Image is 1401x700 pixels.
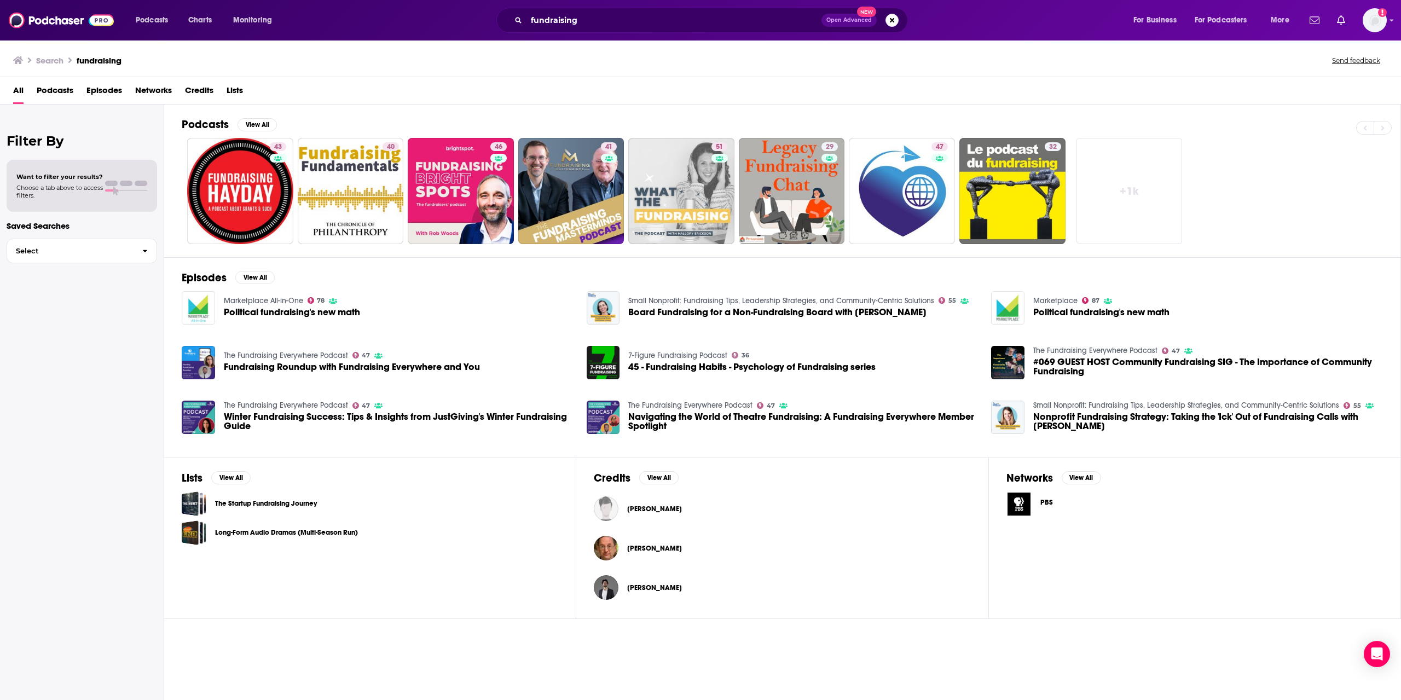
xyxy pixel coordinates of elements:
[594,496,618,521] a: Jennifer Yarbrough
[587,401,620,434] img: Navigating the World of Theatre Fundraising: A Fundraising Everywhere Member Spotlight
[594,491,970,527] button: Jennifer YarbroughJennifer Yarbrough
[1353,403,1361,408] span: 55
[1040,498,1053,507] span: PBS
[77,55,121,66] h3: fundraising
[182,401,215,434] img: Winter Fundraising Success: Tips & Insights from JustGiving's Winter Fundraising Guide
[627,505,682,513] span: [PERSON_NAME]
[1305,11,1324,30] a: Show notifications dropdown
[627,544,682,553] span: [PERSON_NAME]
[352,402,370,409] a: 47
[628,138,734,244] a: 51
[821,142,838,151] a: 29
[628,296,934,305] a: Small Nonprofit: Fundraising Tips, Leadership Strategies, and Community-Centric Solutions
[628,412,978,431] a: Navigating the World of Theatre Fundraising: A Fundraising Everywhere Member Spotlight
[857,7,877,17] span: New
[628,308,927,317] span: Board Fundraising for a Non-Fundraising Board with [PERSON_NAME]
[135,82,172,104] a: Networks
[639,471,679,484] button: View All
[13,82,24,104] span: All
[1333,11,1350,30] a: Show notifications dropdown
[991,291,1024,325] a: Political fundraising's new math
[627,544,682,553] a: Peter Cohen
[1033,412,1383,431] a: Nonprofit Fundraising Strategy: Taking the 'Ick' Out of Fundraising Calls with Kel Haney
[182,291,215,325] img: Political fundraising's new math
[1006,471,1101,485] a: NetworksView All
[224,308,360,317] span: Political fundraising's new math
[182,520,206,545] span: Long-Form Audio Dramas (Multi-Season Run)
[526,11,821,29] input: Search podcasts, credits, & more...
[1378,8,1387,17] svg: Add a profile image
[182,118,277,131] a: PodcastsView All
[233,13,272,28] span: Monitoring
[185,82,213,104] a: Credits
[594,471,679,485] a: CreditsView All
[215,497,317,510] a: The Startup Fundraising Journey
[1363,8,1387,32] span: Logged in as mattkessler
[628,351,727,360] a: 7-Figure Fundraising Podcast
[594,471,630,485] h2: Credits
[224,351,348,360] a: The Fundraising Everywhere Podcast
[826,18,872,23] span: Open Advanced
[188,13,212,28] span: Charts
[187,138,293,244] a: 43
[742,353,749,358] span: 36
[757,402,775,409] a: 47
[136,13,168,28] span: Podcasts
[238,118,277,131] button: View All
[182,471,202,485] h2: Lists
[716,142,723,153] span: 51
[490,142,507,151] a: 46
[991,346,1024,379] img: #069 GUEST HOST Community Fundraising SIG - The Importance of Community Fundraising
[224,362,480,372] a: Fundraising Roundup with Fundraising Everywhere and You
[317,298,325,303] span: 78
[1092,298,1099,303] span: 87
[16,173,103,181] span: Want to filter your results?
[7,239,157,263] button: Select
[1045,142,1061,151] a: 32
[1062,471,1101,484] button: View All
[594,575,618,600] img: Erdem Mümtaz Hacıpaşaoğlu
[224,412,574,431] a: Winter Fundraising Success: Tips & Insights from JustGiving's Winter Fundraising Guide
[936,142,943,153] span: 47
[274,142,282,153] span: 43
[1033,308,1170,317] a: Political fundraising's new math
[628,362,876,372] a: 45 - Fundraising Habits - Psychology of Fundraising series
[1364,641,1390,667] div: Open Intercom Messenger
[767,403,775,408] span: 47
[86,82,122,104] span: Episodes
[7,221,157,231] p: Saved Searches
[826,142,833,153] span: 29
[1006,471,1053,485] h2: Networks
[7,247,134,254] span: Select
[1126,11,1190,29] button: open menu
[182,471,251,485] a: ListsView All
[1344,402,1361,409] a: 55
[224,401,348,410] a: The Fundraising Everywhere Podcast
[36,55,63,66] h3: Search
[1076,138,1183,244] a: +1k
[182,491,206,516] span: The Startup Fundraising Journey
[931,142,948,151] a: 47
[1162,348,1180,354] a: 47
[587,291,620,325] img: Board Fundraising for a Non-Fundraising Board with Emma Lewzey
[739,138,845,244] a: 29
[7,133,157,149] h2: Filter By
[991,401,1024,434] img: Nonprofit Fundraising Strategy: Taking the 'Ick' Out of Fundraising Calls with Kel Haney
[298,138,404,244] a: 40
[1271,13,1289,28] span: More
[227,82,243,104] a: Lists
[1006,491,1032,517] img: PBS logo
[821,14,877,27] button: Open AdvancedNew
[939,297,956,304] a: 55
